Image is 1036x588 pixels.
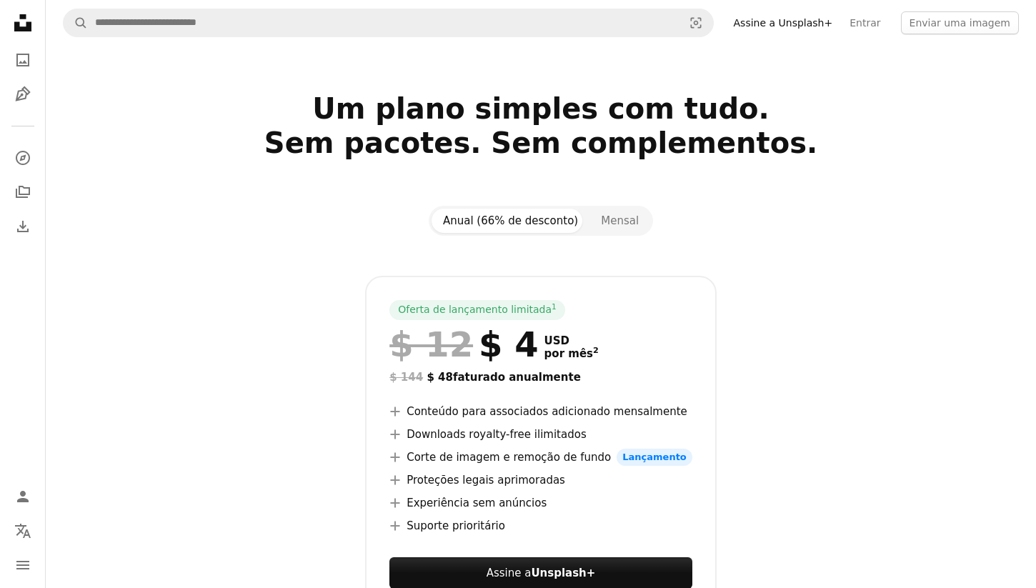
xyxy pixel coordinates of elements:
[725,11,842,34] a: Assine a Unsplash+
[389,300,565,320] div: Oferta de lançamento limitada
[389,403,692,420] li: Conteúdo para associados adicionado mensalmente
[9,46,37,74] a: Fotos
[9,9,37,40] a: Início — Unsplash
[9,80,37,109] a: Ilustrações
[78,91,1004,194] h2: Um plano simples com tudo. Sem pacotes. Sem complementos.
[901,11,1019,34] button: Enviar uma imagem
[389,472,692,489] li: Proteções legais aprimoradas
[552,302,557,311] sup: 1
[432,209,589,233] button: Anual (66% de desconto)
[64,9,88,36] button: Pesquise na Unsplash
[9,482,37,511] a: Entrar / Cadastrar-se
[389,326,473,363] span: $ 12
[679,9,713,36] button: Pesquisa visual
[544,347,599,360] span: por mês
[389,449,692,466] li: Corte de imagem e remoção de fundo
[389,517,692,534] li: Suporte prioritário
[617,449,692,466] span: Lançamento
[9,551,37,579] button: Menu
[589,209,650,233] button: Mensal
[9,178,37,206] a: Coleções
[389,369,692,386] div: $ 48 faturado anualmente
[549,303,559,317] a: 1
[593,346,599,355] sup: 2
[544,334,599,347] span: USD
[9,212,37,241] a: Histórico de downloads
[841,11,889,34] a: Entrar
[590,347,602,360] a: 2
[9,144,37,172] a: Explorar
[9,517,37,545] button: Idioma
[63,9,714,37] form: Pesquise conteúdo visual em todo o site
[389,426,692,443] li: Downloads royalty-free ilimitados
[389,494,692,512] li: Experiência sem anúncios
[531,567,595,579] strong: Unsplash+
[389,326,538,363] div: $ 4
[389,371,423,384] span: $ 144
